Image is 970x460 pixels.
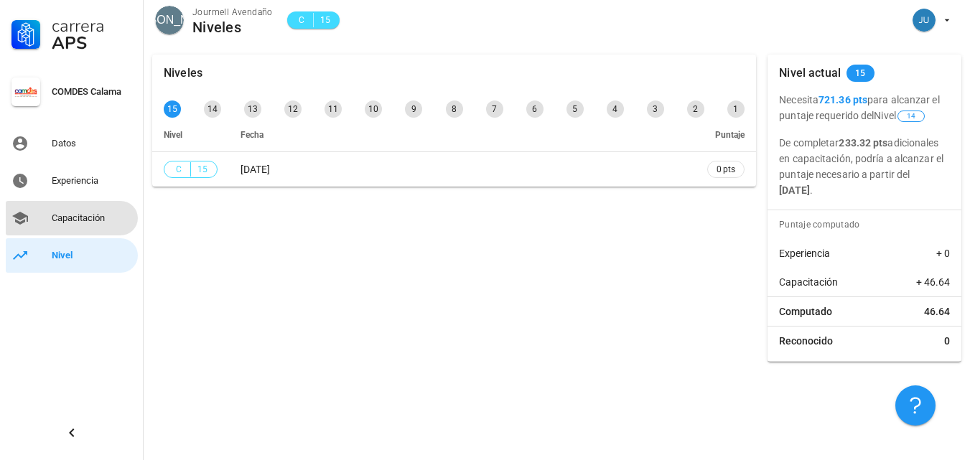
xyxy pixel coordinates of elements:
div: Niveles [192,19,273,35]
div: 5 [566,100,584,118]
div: Jourmell Avendaño [192,5,273,19]
div: Nivel [52,250,132,261]
b: 233.32 pts [839,137,887,149]
div: avatar [155,6,184,34]
div: 9 [405,100,422,118]
span: Nivel [874,110,926,121]
span: 15 [320,13,331,27]
div: 13 [244,100,261,118]
span: Puntaje [715,130,745,140]
th: Nivel [152,118,229,152]
div: APS [52,34,132,52]
div: 6 [526,100,544,118]
span: Computado [779,304,832,319]
p: Necesita para alcanzar el puntaje requerido del [779,92,950,123]
span: C [296,13,307,27]
div: Puntaje computado [773,210,961,239]
p: De completar adicionales en capacitación, podría a alcanzar el puntaje necesario a partir del . [779,135,950,198]
div: 15 [164,100,181,118]
div: 8 [446,100,463,118]
span: [DATE] [241,164,270,175]
span: C [173,162,185,177]
div: COMDES Calama [52,86,132,98]
span: Nivel [164,130,182,140]
div: 7 [486,100,503,118]
span: + 46.64 [916,275,950,289]
span: 15 [855,65,866,82]
span: 46.64 [924,304,950,319]
th: Fecha [229,118,696,152]
div: avatar [913,9,936,32]
th: Puntaje [696,118,756,152]
div: Niveles [164,55,202,92]
b: 721.36 pts [819,94,867,105]
a: Nivel [6,238,138,273]
div: 3 [647,100,664,118]
div: Nivel actual [779,55,841,92]
span: [PERSON_NAME] [122,6,217,34]
div: 12 [284,100,302,118]
span: Fecha [241,130,264,140]
a: Experiencia [6,164,138,198]
b: [DATE] [779,184,810,196]
div: 11 [325,100,342,118]
a: Datos [6,126,138,161]
div: 4 [607,100,624,118]
div: 14 [204,100,221,118]
span: 15 [197,162,208,177]
div: 2 [687,100,704,118]
div: Datos [52,138,132,149]
div: 10 [365,100,382,118]
div: Carrera [52,17,132,34]
span: Capacitación [779,275,838,289]
span: Reconocido [779,334,833,348]
a: Capacitación [6,201,138,235]
div: Experiencia [52,175,132,187]
span: 14 [907,111,915,121]
span: Experiencia [779,246,830,260]
div: 1 [727,100,745,118]
span: 0 pts [717,162,735,177]
span: + 0 [936,246,950,260]
span: 0 [944,334,950,348]
div: Capacitación [52,212,132,224]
